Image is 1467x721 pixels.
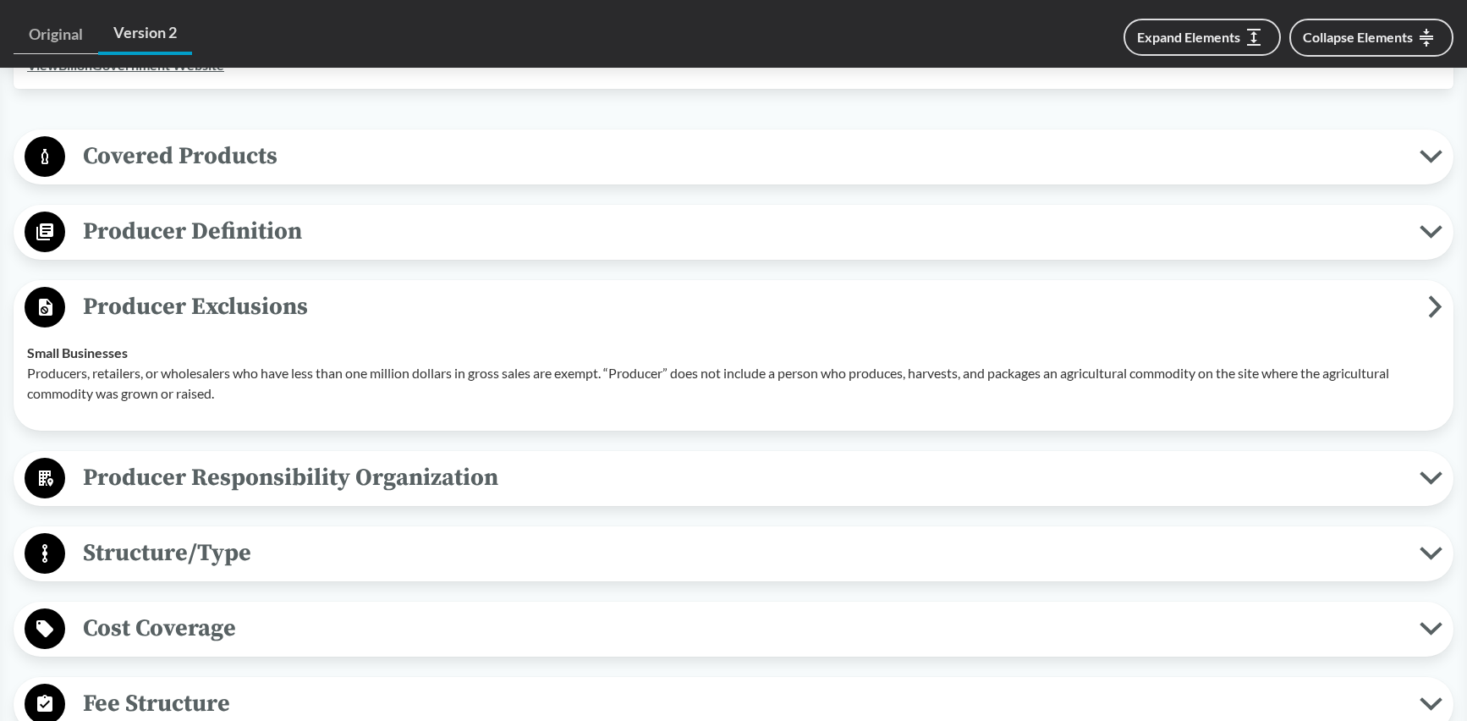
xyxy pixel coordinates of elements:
[19,211,1448,254] button: Producer Definition
[19,135,1448,179] button: Covered Products
[14,15,98,54] a: Original
[19,457,1448,500] button: Producer Responsibility Organization
[27,57,224,73] a: ViewBillonGovernment Website
[65,534,1420,572] span: Structure/Type
[19,532,1448,575] button: Structure/Type
[19,286,1448,329] button: Producer Exclusions
[65,459,1420,497] span: Producer Responsibility Organization
[1289,19,1453,57] button: Collapse Elements
[65,288,1428,326] span: Producer Exclusions
[19,608,1448,651] button: Cost Coverage
[65,212,1420,250] span: Producer Definition
[1124,19,1281,56] button: Expand Elements
[65,137,1420,175] span: Covered Products
[27,363,1440,404] p: Producers, retailers, or wholesalers who have less than one million dollars in gross sales are ex...
[27,344,128,360] strong: Small Businesses
[98,14,192,55] a: Version 2
[65,609,1420,647] span: Cost Coverage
